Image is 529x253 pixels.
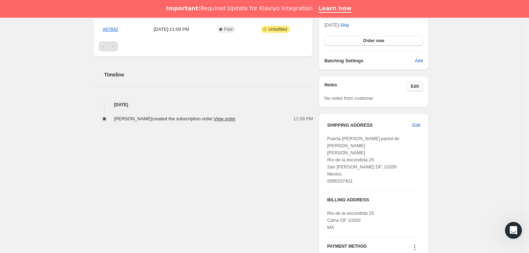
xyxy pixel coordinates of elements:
[99,41,308,51] nav: Pagination
[114,116,236,121] span: [PERSON_NAME] created the subscription order.
[224,27,233,32] span: Paid
[324,57,415,64] h6: Batching Settings
[104,71,313,78] h2: Timeline
[318,5,351,13] a: Learn how
[340,22,349,29] span: Skip
[327,136,399,184] span: Puerta [PERSON_NAME] pared de [PERSON_NAME] [PERSON_NAME] Rio de la escondida 25 San [PERSON_NAME...
[415,57,423,64] span: Add
[324,81,407,91] h3: Notes
[327,243,367,253] h3: PAYMENT METHOD
[407,81,423,91] button: Edit
[411,55,427,67] button: Add
[139,26,204,33] span: [DATE] · 11:09 PM
[327,196,420,203] h3: BILLING ADDRESS
[103,27,118,32] a: #67842
[327,122,412,129] h3: SHIPPING ADDRESS
[93,101,313,108] h4: [DATE]
[336,19,353,31] button: Skip
[327,211,374,230] span: Rio de la escondida 25 Cdmx DF 10200 MX
[324,22,349,28] span: [DATE] ·
[408,120,424,131] button: Edit
[412,122,420,129] span: Edit
[214,116,236,121] a: View order
[505,222,522,239] iframe: Intercom live chat
[166,5,200,12] b: Important:
[166,5,313,12] div: Required Update for Klaviyo Integration
[324,36,423,46] button: Order now
[363,38,384,44] span: Order now
[268,27,287,32] span: Unfulfilled
[293,115,313,122] span: 11:09 PM
[411,84,419,89] span: Edit
[324,96,373,101] span: No notes from customer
